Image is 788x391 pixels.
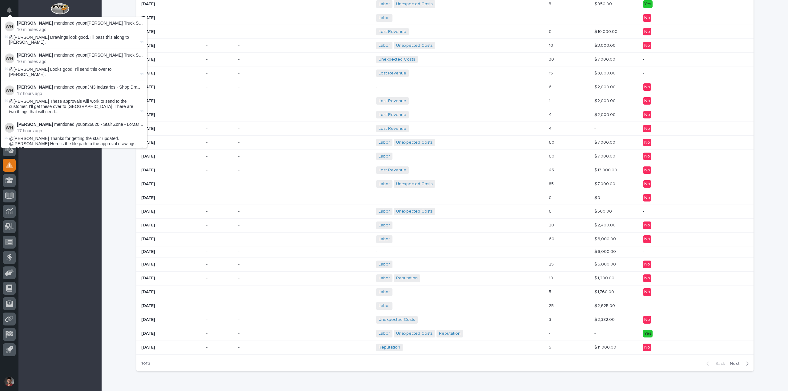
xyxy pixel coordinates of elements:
p: - [238,2,346,7]
p: 1 of 2 [136,356,155,371]
tr: [DATE]--Labor 55 $ 1,760.00$ 1,760.00 No [136,285,754,299]
a: Labor [379,43,390,48]
p: - [206,209,233,214]
p: 5 [549,344,553,350]
p: 0 [549,194,553,201]
p: - [376,85,484,90]
a: Reputation [379,345,400,350]
tr: [DATE]--Reputation 55 $ 11,000.00$ 11,000.00 No [136,341,754,354]
p: - [643,209,744,214]
a: 26820 - Stair Zone - LoMars PNJ Steel Construction - Walmart Stair [87,122,217,127]
img: Wynne Hochstetler [5,123,14,133]
p: $ 2,382.00 [594,316,616,322]
tr: [DATE]--Labor Unexpected Costs 8585 $ 7,000.00$ 7,000.00 No [136,177,754,191]
p: 17 hours ago [17,91,143,96]
p: - [206,237,233,242]
strong: [PERSON_NAME] [17,21,53,26]
p: - [238,262,346,267]
a: Lost Revenue [379,168,406,173]
div: No [643,261,651,268]
p: - [238,331,346,336]
div: No [643,111,651,119]
div: Yes [643,0,653,8]
p: [DATE] [141,85,201,90]
a: Unexpected Costs [396,2,433,7]
p: - [238,209,346,214]
p: 5 [549,288,553,295]
p: [DATE] [141,71,201,76]
a: Lost Revenue [379,71,406,76]
tr: [DATE]--Labor 2525 $ 2,625.00$ 2,625.00 - [136,299,754,313]
p: $ 7,000.00 [594,139,617,145]
p: $ 6,000.00 [594,235,617,242]
p: [DATE] [141,168,201,173]
img: Weston Hochstetler [5,86,14,95]
p: 60 [549,235,556,242]
p: - [594,330,597,336]
tr: [DATE]--Labor -- -- No [136,11,754,25]
p: - [238,15,346,21]
p: $ 2,625.00 [594,302,616,309]
p: 1 [549,97,552,104]
p: 60 [549,153,556,159]
a: Unexpected Costs [396,209,433,214]
a: Labor [379,140,390,145]
p: $ 3,000.00 [594,42,617,48]
p: - [549,14,551,21]
button: Next [727,361,754,366]
p: [DATE] [141,223,201,228]
p: 17 hours ago [17,128,143,134]
p: - [238,289,346,295]
p: [DATE] [141,112,201,118]
p: $ 1,760.00 [594,288,615,295]
tr: [DATE]----- $ 6,000.00$ 6,000.00 - [136,246,754,257]
p: - [238,140,346,145]
p: - [238,168,346,173]
p: mentioned you on JM3 Industries - Shop Drawings : [17,85,143,90]
p: - [238,223,346,228]
p: 30 [549,56,555,62]
button: Back [702,361,727,366]
p: - [238,249,346,254]
strong: [PERSON_NAME] [17,85,53,90]
tr: [DATE]---66 $ 2,000.00$ 2,000.00 No [136,80,754,94]
tr: [DATE]--Lost Revenue 4545 $ 13,000.00$ 13,000.00 No [136,163,754,177]
p: - [206,15,233,21]
p: $ 7,000.00 [594,56,617,62]
p: $ 13,000.00 [594,166,618,173]
div: No [643,139,651,146]
p: $ 6,000.00 [594,261,617,267]
p: - [643,57,744,62]
p: [DATE] [141,43,201,48]
tr: [DATE]--Lost Revenue 44 $ 2,000.00$ 2,000.00 No [136,108,754,122]
p: - [206,317,233,322]
a: Labor [379,303,390,309]
a: Reputation [439,331,460,336]
div: No [643,166,651,174]
a: Reputation [396,276,418,281]
p: [DATE] [141,126,201,131]
p: 0 [549,28,553,34]
p: $ 2,000.00 [594,111,617,118]
p: $ 1,200.00 [594,274,616,281]
p: [DATE] [141,195,201,201]
p: [DATE] [141,317,201,322]
p: [DATE] [141,209,201,214]
p: 25 [549,261,555,267]
span: @[PERSON_NAME] Looks good! I'll send this over to [PERSON_NAME]. [9,67,112,77]
p: $ 3,000.00 [594,70,617,76]
p: 45 [549,166,555,173]
p: - [206,303,233,309]
div: No [643,288,651,296]
tr: [DATE]--Labor 6060 $ 6,000.00$ 6,000.00 No [136,232,754,246]
p: mentioned you on : [17,122,143,127]
a: Unexpected Costs [379,57,415,62]
p: - [238,276,346,281]
a: Lost Revenue [379,112,406,118]
div: No [643,221,651,229]
p: [DATE] [141,303,201,309]
p: [DATE] [141,2,201,7]
p: - [206,154,233,159]
p: 60 [549,139,556,145]
img: Workspace Logo [51,3,69,14]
